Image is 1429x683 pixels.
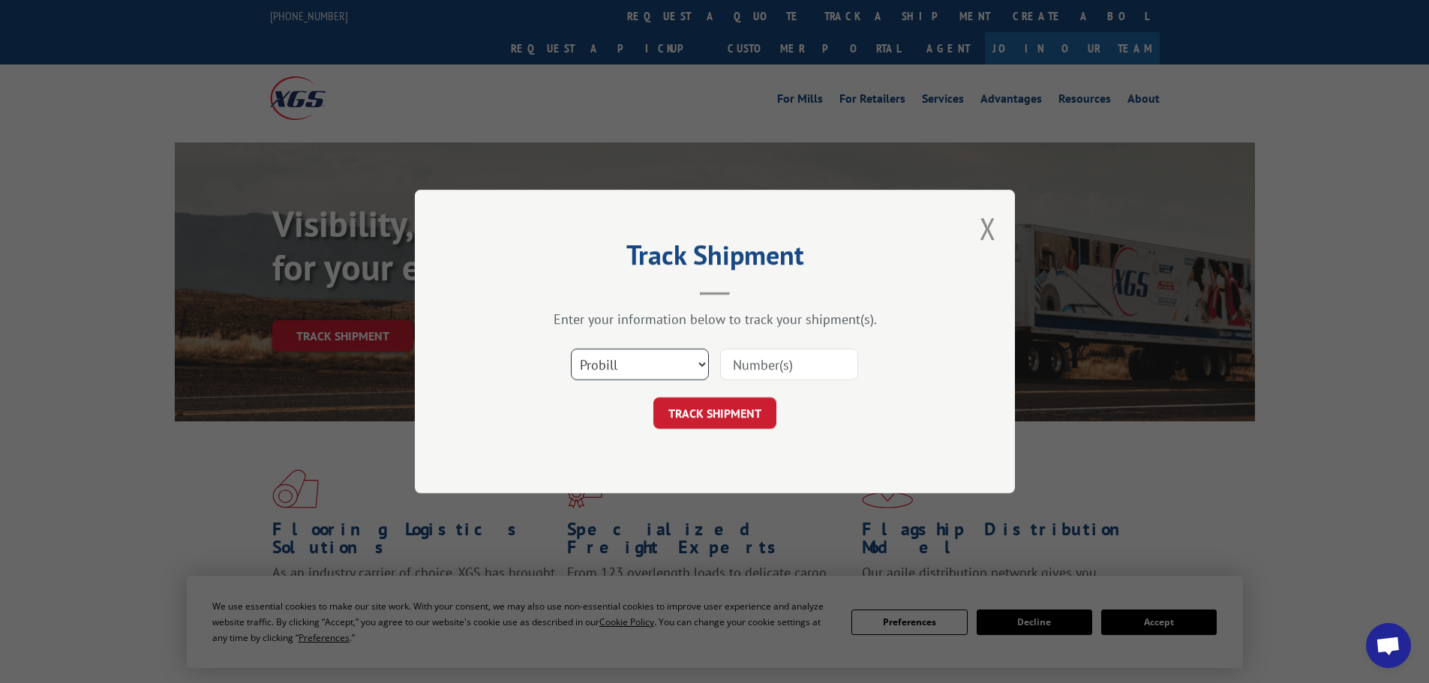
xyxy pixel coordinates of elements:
[653,397,776,429] button: TRACK SHIPMENT
[720,349,858,380] input: Number(s)
[490,244,940,273] h2: Track Shipment
[1366,623,1411,668] div: Open chat
[490,310,940,328] div: Enter your information below to track your shipment(s).
[980,208,996,248] button: Close modal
